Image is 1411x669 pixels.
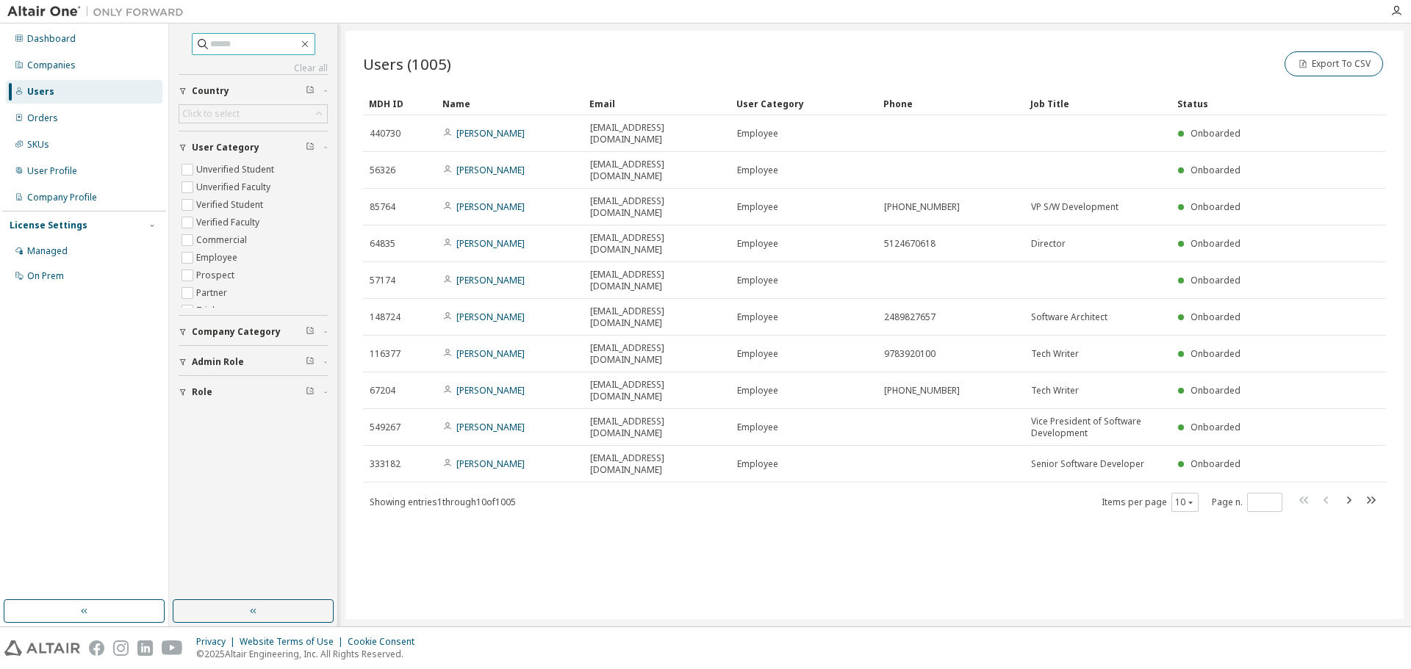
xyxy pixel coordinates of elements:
[1191,237,1241,250] span: Onboarded
[884,385,960,397] span: [PHONE_NUMBER]
[1191,127,1241,140] span: Onboarded
[27,192,97,203] div: Company Profile
[196,196,266,214] label: Verified Student
[306,85,315,97] span: Clear filter
[196,302,218,319] label: Trial
[589,92,725,115] div: Email
[370,201,395,213] span: 85764
[456,421,525,433] a: [PERSON_NAME]
[370,311,401,323] span: 148724
[1191,421,1241,433] span: Onboarded
[89,640,104,656] img: facebook.svg
[737,238,778,250] span: Employee
[27,270,64,282] div: On Prem
[179,75,328,107] button: Country
[737,128,778,140] span: Employee
[27,139,49,151] div: SKUs
[306,386,315,398] span: Clear filter
[370,385,395,397] span: 67204
[27,112,58,124] div: Orders
[27,59,76,71] div: Companies
[179,105,327,123] div: Click to select
[7,4,191,19] img: Altair One
[1191,458,1241,470] span: Onboarded
[590,269,724,292] span: [EMAIL_ADDRESS][DOMAIN_NAME]
[884,201,960,213] span: [PHONE_NUMBER]
[306,326,315,338] span: Clear filter
[370,164,395,176] span: 56326
[196,249,240,267] label: Employee
[737,422,778,433] span: Employee
[1031,238,1066,250] span: Director
[192,85,229,97] span: Country
[370,496,516,508] span: Showing entries 1 through 10 of 1005
[192,326,281,338] span: Company Category
[162,640,183,656] img: youtube.svg
[456,200,525,213] a: [PERSON_NAME]
[370,128,401,140] span: 440730
[456,274,525,286] a: [PERSON_NAME]
[884,238,936,250] span: 5124670618
[590,379,724,402] span: [EMAIL_ADDRESS][DOMAIN_NAME]
[27,86,54,98] div: Users
[179,346,328,378] button: Admin Role
[370,275,395,286] span: 57174
[196,231,250,249] label: Commercial
[1212,493,1282,512] span: Page n.
[369,92,431,115] div: MDH ID
[348,636,423,648] div: Cookie Consent
[737,348,778,360] span: Employee
[240,636,348,648] div: Website Terms of Use
[456,458,525,470] a: [PERSON_NAME]
[456,164,525,176] a: [PERSON_NAME]
[137,640,153,656] img: linkedin.svg
[196,636,240,648] div: Privacy
[370,458,401,470] span: 333182
[590,416,724,439] span: [EMAIL_ADDRESS][DOMAIN_NAME]
[1191,311,1241,323] span: Onboarded
[113,640,129,656] img: instagram.svg
[196,178,273,196] label: Unverified Faculty
[10,220,87,231] div: License Settings
[196,161,277,178] label: Unverified Student
[590,342,724,366] span: [EMAIL_ADDRESS][DOMAIN_NAME]
[179,316,328,348] button: Company Category
[456,237,525,250] a: [PERSON_NAME]
[363,54,451,74] span: Users (1005)
[182,108,240,120] div: Click to select
[737,275,778,286] span: Employee
[1031,416,1165,439] span: Vice President of Software Development
[196,284,230,302] label: Partner
[306,356,315,368] span: Clear filter
[306,142,315,153] span: Clear filter
[1191,347,1241,360] span: Onboarded
[456,384,525,397] a: [PERSON_NAME]
[884,311,936,323] span: 2489827657
[1031,311,1107,323] span: Software Architect
[196,214,262,231] label: Verified Faculty
[883,92,1019,115] div: Phone
[442,92,578,115] div: Name
[192,142,259,153] span: User Category
[1191,384,1241,397] span: Onboarded
[737,164,778,176] span: Employee
[1191,200,1241,213] span: Onboarded
[1285,51,1383,76] button: Export To CSV
[179,62,328,74] a: Clear all
[1175,496,1195,508] button: 10
[737,311,778,323] span: Employee
[590,122,724,145] span: [EMAIL_ADDRESS][DOMAIN_NAME]
[1191,164,1241,176] span: Onboarded
[456,347,525,360] a: [PERSON_NAME]
[737,201,778,213] span: Employee
[196,648,423,660] p: © 2025 Altair Engineering, Inc. All Rights Reserved.
[590,159,724,182] span: [EMAIL_ADDRESS][DOMAIN_NAME]
[736,92,872,115] div: User Category
[1031,458,1144,470] span: Senior Software Developer
[590,305,724,329] span: [EMAIL_ADDRESS][DOMAIN_NAME]
[370,238,395,250] span: 64835
[590,232,724,256] span: [EMAIL_ADDRESS][DOMAIN_NAME]
[192,356,244,368] span: Admin Role
[590,195,724,219] span: [EMAIL_ADDRESS][DOMAIN_NAME]
[1030,92,1166,115] div: Job Title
